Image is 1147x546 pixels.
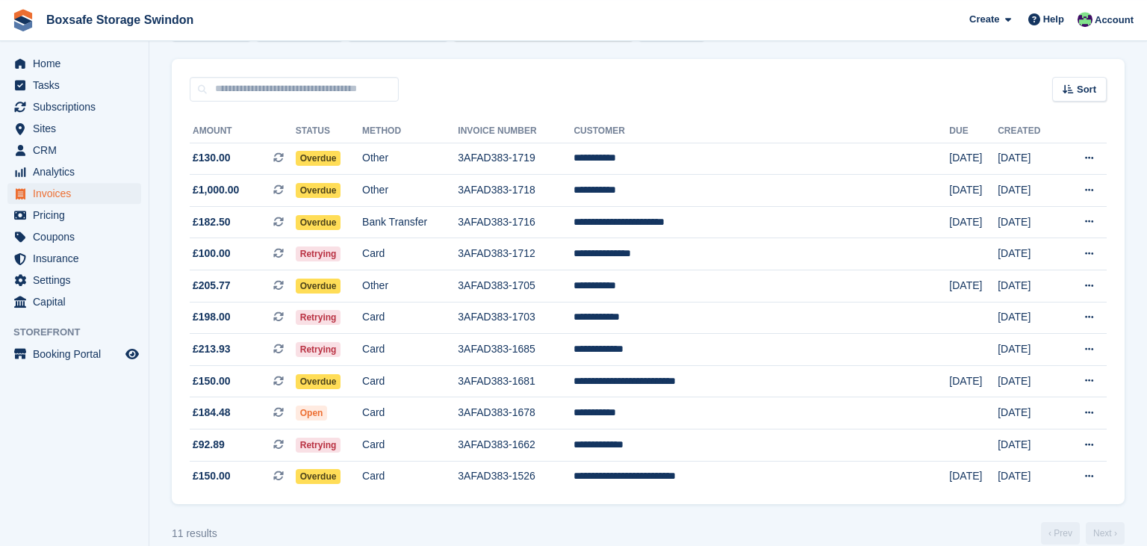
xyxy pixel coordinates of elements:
[193,182,239,198] span: £1,000.00
[296,151,341,166] span: Overdue
[949,461,998,492] td: [DATE]
[362,302,458,334] td: Card
[296,310,341,325] span: Retrying
[7,75,141,96] a: menu
[362,461,458,492] td: Card
[998,175,1060,207] td: [DATE]
[193,278,231,294] span: £205.77
[1095,13,1134,28] span: Account
[998,429,1060,462] td: [DATE]
[1038,522,1128,545] nav: Page
[296,215,341,230] span: Overdue
[362,365,458,397] td: Card
[190,120,296,143] th: Amount
[193,405,231,421] span: £184.48
[998,120,1060,143] th: Created
[998,334,1060,366] td: [DATE]
[123,345,141,363] a: Preview store
[296,120,362,143] th: Status
[458,143,573,175] td: 3AFAD383-1719
[998,270,1060,303] td: [DATE]
[1043,12,1064,27] span: Help
[362,143,458,175] td: Other
[7,205,141,226] a: menu
[458,206,573,238] td: 3AFAD383-1716
[949,365,998,397] td: [DATE]
[296,279,341,294] span: Overdue
[458,365,573,397] td: 3AFAD383-1681
[13,325,149,340] span: Storefront
[998,365,1060,397] td: [DATE]
[33,118,122,139] span: Sites
[7,161,141,182] a: menu
[7,344,141,364] a: menu
[362,397,458,429] td: Card
[949,206,998,238] td: [DATE]
[458,238,573,270] td: 3AFAD383-1712
[7,118,141,139] a: menu
[998,238,1060,270] td: [DATE]
[362,175,458,207] td: Other
[296,342,341,357] span: Retrying
[7,140,141,161] a: menu
[949,143,998,175] td: [DATE]
[458,429,573,462] td: 3AFAD383-1662
[998,461,1060,492] td: [DATE]
[40,7,199,32] a: Boxsafe Storage Swindon
[362,238,458,270] td: Card
[193,150,231,166] span: £130.00
[33,205,122,226] span: Pricing
[362,120,458,143] th: Method
[998,143,1060,175] td: [DATE]
[33,53,122,74] span: Home
[362,429,458,462] td: Card
[33,183,122,204] span: Invoices
[969,12,999,27] span: Create
[12,9,34,31] img: stora-icon-8386f47178a22dfd0bd8f6a31ec36ba5ce8667c1dd55bd0f319d3a0aa187defe.svg
[33,344,122,364] span: Booking Portal
[7,226,141,247] a: menu
[7,248,141,269] a: menu
[949,120,998,143] th: Due
[296,246,341,261] span: Retrying
[193,468,231,484] span: £150.00
[458,461,573,492] td: 3AFAD383-1526
[1086,522,1125,545] a: Next
[949,270,998,303] td: [DATE]
[7,183,141,204] a: menu
[362,206,458,238] td: Bank Transfer
[33,161,122,182] span: Analytics
[1077,82,1096,97] span: Sort
[33,270,122,291] span: Settings
[193,437,225,453] span: £92.89
[33,75,122,96] span: Tasks
[7,291,141,312] a: menu
[33,226,122,247] span: Coupons
[296,469,341,484] span: Overdue
[949,175,998,207] td: [DATE]
[296,183,341,198] span: Overdue
[1078,12,1092,27] img: Kim Virabi
[362,334,458,366] td: Card
[33,248,122,269] span: Insurance
[458,334,573,366] td: 3AFAD383-1685
[998,206,1060,238] td: [DATE]
[458,302,573,334] td: 3AFAD383-1703
[33,96,122,117] span: Subscriptions
[7,53,141,74] a: menu
[296,374,341,389] span: Overdue
[458,120,573,143] th: Invoice Number
[458,397,573,429] td: 3AFAD383-1678
[458,270,573,303] td: 3AFAD383-1705
[33,140,122,161] span: CRM
[296,438,341,453] span: Retrying
[1041,522,1080,545] a: Previous
[193,246,231,261] span: £100.00
[193,309,231,325] span: £198.00
[33,291,122,312] span: Capital
[193,341,231,357] span: £213.93
[193,214,231,230] span: £182.50
[573,120,949,143] th: Customer
[998,302,1060,334] td: [DATE]
[7,96,141,117] a: menu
